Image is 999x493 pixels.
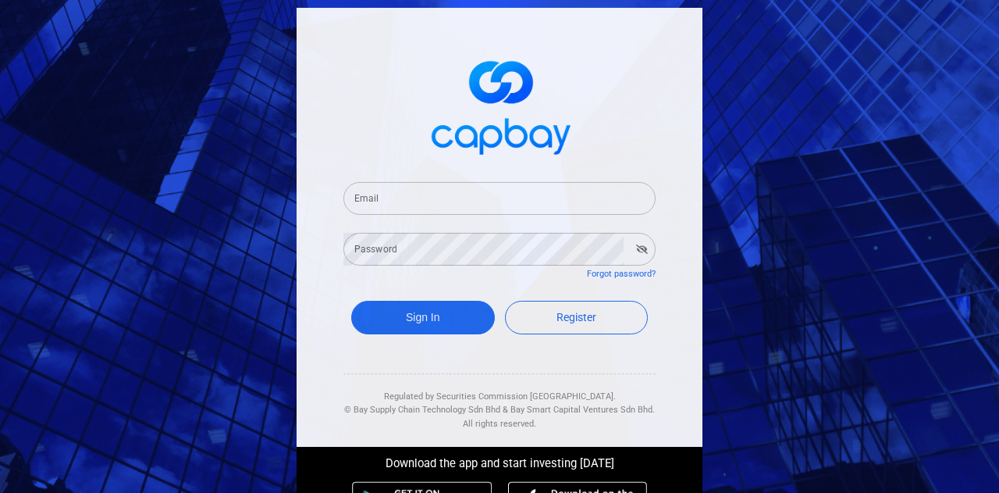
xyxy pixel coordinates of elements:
div: Download the app and start investing [DATE] [285,447,714,473]
img: logo [421,47,578,163]
button: Sign In [351,301,495,334]
div: Regulated by Securities Commission [GEOGRAPHIC_DATA]. & All rights reserved. [343,374,656,431]
span: Bay Smart Capital Ventures Sdn Bhd. [510,405,655,415]
span: © Bay Supply Chain Technology Sdn Bhd [344,405,500,415]
a: Forgot password? [587,269,656,279]
a: Register [505,301,649,334]
span: Register [556,311,596,323]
